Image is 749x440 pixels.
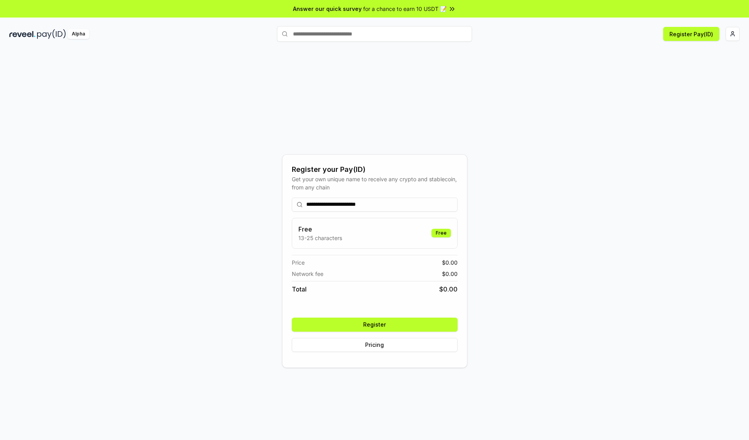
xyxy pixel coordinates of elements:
[298,234,342,242] p: 13-25 characters
[292,270,323,278] span: Network fee
[292,175,458,191] div: Get your own unique name to receive any crypto and stablecoin, from any chain
[363,5,447,13] span: for a chance to earn 10 USDT 📝
[9,29,35,39] img: reveel_dark
[67,29,89,39] div: Alpha
[298,224,342,234] h3: Free
[439,284,458,294] span: $ 0.00
[292,318,458,332] button: Register
[292,338,458,352] button: Pricing
[292,258,305,267] span: Price
[293,5,362,13] span: Answer our quick survey
[37,29,66,39] img: pay_id
[442,270,458,278] span: $ 0.00
[292,164,458,175] div: Register your Pay(ID)
[663,27,719,41] button: Register Pay(ID)
[442,258,458,267] span: $ 0.00
[431,229,451,237] div: Free
[292,284,307,294] span: Total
